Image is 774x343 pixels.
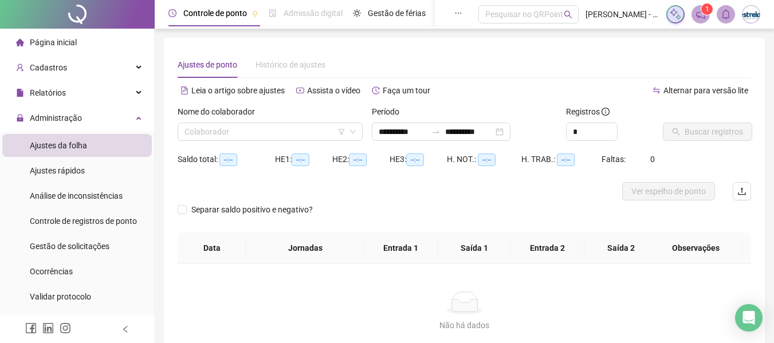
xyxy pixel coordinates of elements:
[121,325,129,333] span: left
[338,128,345,135] span: filter
[586,8,659,21] span: [PERSON_NAME] - ESTRELAS INTERNET
[16,38,24,46] span: home
[30,292,91,301] span: Validar protocolo
[653,86,661,94] span: swap
[178,105,262,118] label: Nome do colaborador
[584,232,658,264] th: Saída 2
[178,153,275,166] div: Saldo total:
[178,232,246,264] th: Data
[307,86,360,95] span: Assista o vídeo
[663,86,748,95] span: Alternar para versão lite
[349,128,356,135] span: down
[566,105,610,118] span: Registros
[219,153,237,166] span: --:--
[30,141,87,150] span: Ajustes da folha
[557,153,575,166] span: --:--
[431,127,441,136] span: to
[669,8,682,21] img: sparkle-icon.fc2bf0ac1784a2077858766a79e2daf3.svg
[30,267,73,276] span: Ocorrências
[191,86,285,95] span: Leia o artigo sobre ajustes
[16,114,24,122] span: lock
[30,242,109,251] span: Gestão de solicitações
[521,153,602,166] div: H. TRAB.:
[30,166,85,175] span: Ajustes rápidos
[30,88,66,97] span: Relatórios
[701,3,713,15] sup: 1
[696,9,706,19] span: notification
[478,153,496,166] span: --:--
[60,322,71,334] span: instagram
[742,6,760,23] img: 4435
[178,60,237,69] span: Ajustes de ponto
[332,153,390,166] div: HE 2:
[368,9,426,18] span: Gestão de férias
[349,153,367,166] span: --:--
[180,86,188,94] span: file-text
[30,191,123,200] span: Análise de inconsistências
[649,232,742,264] th: Observações
[25,322,37,334] span: facebook
[737,187,747,196] span: upload
[705,5,709,13] span: 1
[364,232,438,264] th: Entrada 1
[191,319,737,332] div: Não há dados
[16,89,24,97] span: file
[602,108,610,116] span: info-circle
[187,203,317,216] span: Separar saldo positivo e negativo?
[383,86,430,95] span: Faça um tour
[275,153,332,166] div: HE 1:
[390,153,447,166] div: HE 3:
[296,86,304,94] span: youtube
[246,232,364,264] th: Jornadas
[406,153,424,166] span: --:--
[256,60,325,69] span: Histórico de ajustes
[292,153,309,166] span: --:--
[16,64,24,72] span: user-add
[564,10,572,19] span: search
[735,304,763,332] div: Open Intercom Messenger
[269,9,277,17] span: file-done
[30,63,67,72] span: Cadastros
[284,9,343,18] span: Admissão digital
[447,153,521,166] div: H. NOT.:
[650,155,655,164] span: 0
[454,9,462,17] span: ellipsis
[511,232,584,264] th: Entrada 2
[721,9,731,19] span: bell
[438,232,511,264] th: Saída 1
[622,182,715,200] button: Ver espelho de ponto
[168,9,176,17] span: clock-circle
[30,38,77,47] span: Página inicial
[372,105,407,118] label: Período
[431,127,441,136] span: swap-right
[42,322,54,334] span: linkedin
[252,10,258,17] span: pushpin
[663,123,752,141] button: Buscar registros
[183,9,247,18] span: Controle de ponto
[372,86,380,94] span: history
[602,155,627,164] span: Faltas:
[353,9,361,17] span: sun
[658,242,733,254] span: Observações
[30,216,137,226] span: Controle de registros de ponto
[30,113,82,123] span: Administração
